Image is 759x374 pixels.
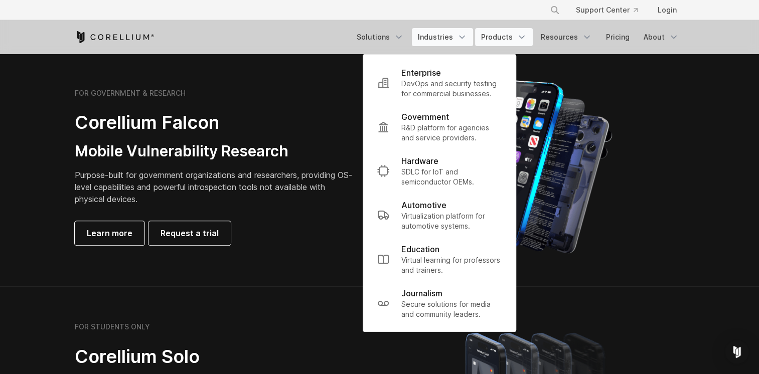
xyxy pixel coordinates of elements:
p: Virtualization platform for automotive systems. [401,211,502,231]
h6: FOR GOVERNMENT & RESEARCH [75,89,186,98]
a: Education Virtual learning for professors and trainers. [369,237,510,281]
img: iPhone model separated into the mechanics used to build the physical device. [462,79,613,255]
a: Hardware SDLC for IoT and semiconductor OEMs. [369,149,510,193]
p: Journalism [401,287,442,299]
button: Search [546,1,564,19]
p: Hardware [401,155,438,167]
p: Education [401,243,439,255]
p: Secure solutions for media and community leaders. [401,299,502,319]
a: Government R&D platform for agencies and service providers. [369,105,510,149]
p: SDLC for IoT and semiconductor OEMs. [401,167,502,187]
p: R&D platform for agencies and service providers. [401,123,502,143]
div: Open Intercom Messenger [725,340,749,364]
div: Navigation Menu [538,1,685,19]
p: DevOps and security testing for commercial businesses. [401,79,502,99]
a: Enterprise DevOps and security testing for commercial businesses. [369,61,510,105]
a: Support Center [568,1,646,19]
a: Login [650,1,685,19]
a: Pricing [600,28,636,46]
h3: Mobile Vulnerability Research [75,142,356,161]
h2: Corellium Falcon [75,111,356,134]
a: Resources [535,28,598,46]
a: Request a trial [148,221,231,245]
span: Learn more [87,227,132,239]
p: Automotive [401,199,446,211]
a: About [638,28,685,46]
a: Industries [412,28,473,46]
a: Journalism Secure solutions for media and community leaders. [369,281,510,325]
a: Automotive Virtualization platform for automotive systems. [369,193,510,237]
span: Request a trial [161,227,219,239]
p: Enterprise [401,67,441,79]
p: Virtual learning for professors and trainers. [401,255,502,275]
a: Learn more [75,221,144,245]
a: Products [475,28,533,46]
p: Government [401,111,449,123]
h6: FOR STUDENTS ONLY [75,322,150,331]
div: Navigation Menu [351,28,685,46]
a: Corellium Home [75,31,155,43]
h2: Corellium Solo [75,345,356,368]
a: Solutions [351,28,410,46]
p: Purpose-built for government organizations and researchers, providing OS-level capabilities and p... [75,169,356,205]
